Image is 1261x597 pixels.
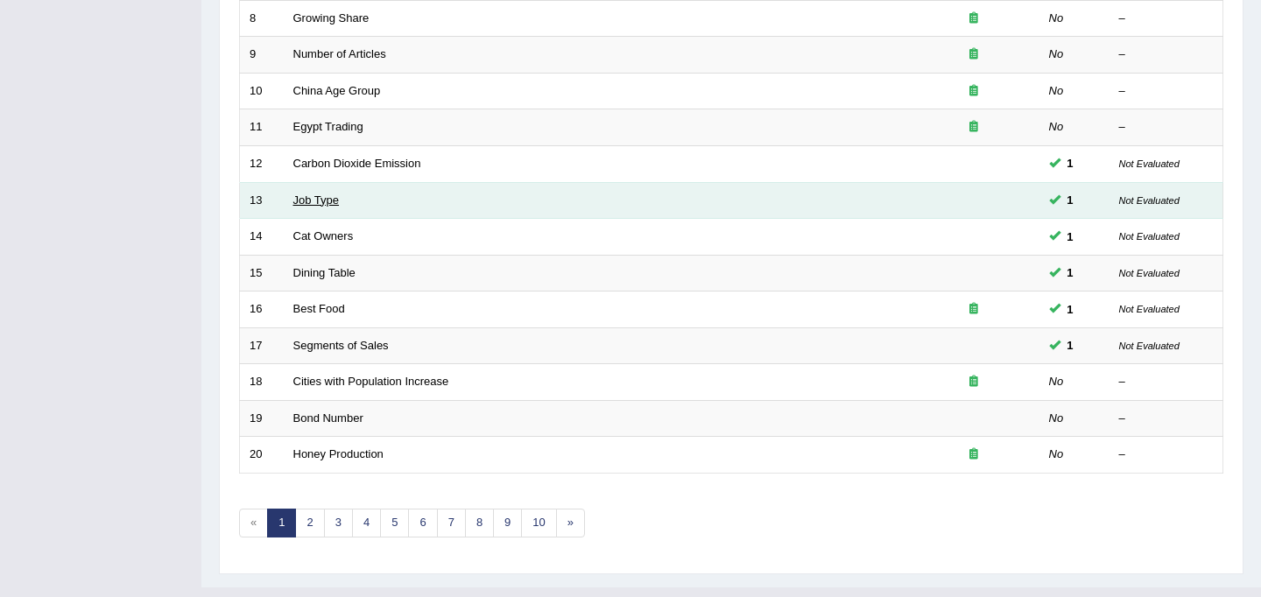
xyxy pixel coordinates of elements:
a: 5 [380,509,409,537]
a: 9 [493,509,522,537]
span: You can still take this question [1060,191,1081,209]
a: Segments of Sales [293,339,389,352]
small: Not Evaluated [1119,268,1180,278]
small: Not Evaluated [1119,341,1180,351]
div: – [1119,83,1214,100]
td: 14 [240,219,284,256]
a: » [556,509,585,537]
td: 13 [240,182,284,219]
div: Exam occurring question [918,119,1030,136]
span: You can still take this question [1060,336,1081,355]
div: Exam occurring question [918,46,1030,63]
em: No [1049,411,1064,425]
span: « [239,509,268,537]
a: 10 [521,509,556,537]
td: 15 [240,255,284,291]
a: Bond Number [293,411,363,425]
a: Egypt Trading [293,120,363,133]
small: Not Evaluated [1119,304,1180,314]
a: 7 [437,509,466,537]
div: Exam occurring question [918,11,1030,27]
a: 2 [295,509,324,537]
div: – [1119,374,1214,390]
a: Job Type [293,193,340,207]
a: 8 [465,509,494,537]
td: 10 [240,73,284,109]
a: China Age Group [293,84,381,97]
a: Cities with Population Increase [293,375,449,388]
div: Exam occurring question [918,83,1030,100]
small: Not Evaluated [1119,231,1180,242]
td: 19 [240,400,284,437]
a: 6 [408,509,437,537]
a: Carbon Dioxide Emission [293,157,421,170]
a: 1 [267,509,296,537]
small: Not Evaluated [1119,158,1180,169]
div: – [1119,411,1214,427]
span: You can still take this question [1060,263,1081,282]
a: Cat Owners [293,229,354,242]
span: You can still take this question [1060,228,1081,246]
td: 9 [240,37,284,74]
td: 17 [240,327,284,364]
em: No [1049,120,1064,133]
div: – [1119,446,1214,463]
span: You can still take this question [1060,154,1081,172]
div: Exam occurring question [918,374,1030,390]
a: Honey Production [293,447,384,460]
a: 4 [352,509,381,537]
em: No [1049,84,1064,97]
div: – [1119,46,1214,63]
em: No [1049,375,1064,388]
a: Number of Articles [293,47,386,60]
a: 3 [324,509,353,537]
a: Best Food [293,302,345,315]
span: You can still take this question [1060,300,1081,319]
em: No [1049,11,1064,25]
em: No [1049,47,1064,60]
div: – [1119,11,1214,27]
a: Growing Share [293,11,370,25]
div: Exam occurring question [918,446,1030,463]
small: Not Evaluated [1119,195,1180,206]
a: Dining Table [293,266,356,279]
td: 12 [240,145,284,182]
td: 16 [240,291,284,328]
td: 20 [240,437,284,474]
td: 11 [240,109,284,146]
div: Exam occurring question [918,301,1030,318]
em: No [1049,447,1064,460]
div: – [1119,119,1214,136]
td: 18 [240,364,284,401]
